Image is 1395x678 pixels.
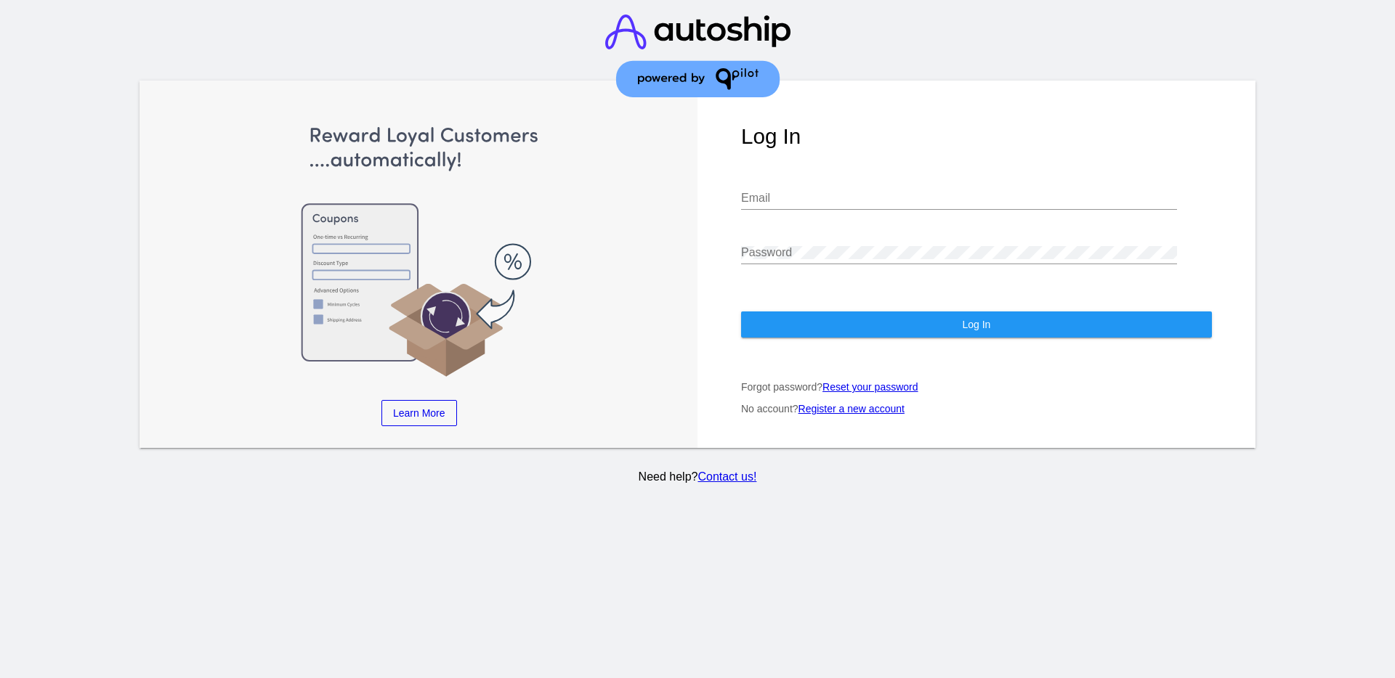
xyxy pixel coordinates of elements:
[137,470,1258,483] p: Need help?
[822,381,918,393] a: Reset your password
[741,381,1212,393] p: Forgot password?
[798,403,905,414] a: Register a new account
[184,124,655,378] img: Apply Coupons Automatically to Scheduled Orders with QPilot
[393,407,445,419] span: Learn More
[741,192,1177,205] input: Email
[741,403,1212,414] p: No account?
[741,124,1212,149] h1: Log In
[741,311,1212,338] button: Log In
[381,400,457,426] a: Learn More
[962,319,990,330] span: Log In
[697,470,756,483] a: Contact us!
